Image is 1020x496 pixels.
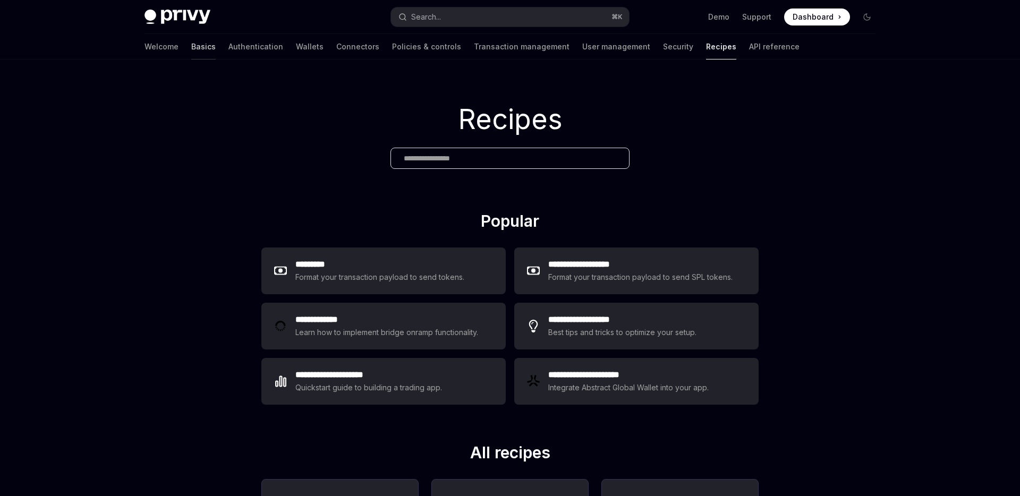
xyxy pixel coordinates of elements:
[295,381,443,394] div: Quickstart guide to building a trading app.
[474,34,569,59] a: Transaction management
[742,12,771,22] a: Support
[611,13,623,21] span: ⌘ K
[663,34,693,59] a: Security
[708,12,729,22] a: Demo
[548,381,710,394] div: Integrate Abstract Global Wallet into your app.
[261,211,759,235] h2: Popular
[191,34,216,59] a: Basics
[336,34,379,59] a: Connectors
[548,326,698,339] div: Best tips and tricks to optimize your setup.
[295,326,481,339] div: Learn how to implement bridge onramp functionality.
[706,34,736,59] a: Recipes
[582,34,650,59] a: User management
[411,11,441,23] div: Search...
[391,7,629,27] button: Open search
[228,34,283,59] a: Authentication
[144,10,210,24] img: dark logo
[296,34,324,59] a: Wallets
[793,12,834,22] span: Dashboard
[144,34,178,59] a: Welcome
[261,443,759,466] h2: All recipes
[858,8,875,25] button: Toggle dark mode
[784,8,850,25] a: Dashboard
[261,303,506,349] a: **** **** ***Learn how to implement bridge onramp functionality.
[392,34,461,59] a: Policies & controls
[548,271,734,284] div: Format your transaction payload to send SPL tokens.
[261,247,506,294] a: **** ****Format your transaction payload to send tokens.
[295,271,465,284] div: Format your transaction payload to send tokens.
[749,34,800,59] a: API reference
